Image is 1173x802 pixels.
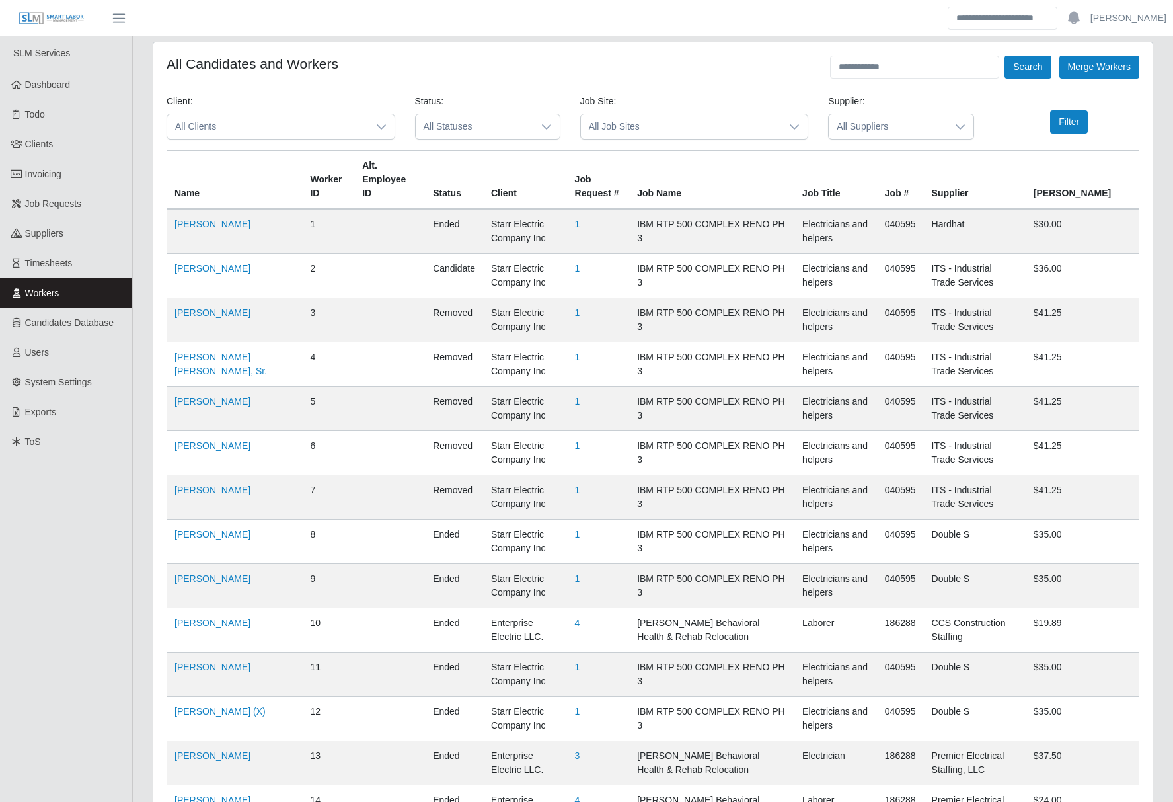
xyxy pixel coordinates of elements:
[877,151,924,210] th: Job #
[829,114,946,139] span: All Suppliers
[425,520,483,564] td: ended
[794,254,877,298] td: Electricians and helpers
[1050,110,1088,134] button: Filter
[174,529,250,540] a: [PERSON_NAME]
[302,431,354,475] td: 6
[416,114,533,139] span: All Statuses
[575,396,580,407] a: 1
[1026,431,1139,475] td: $41.25
[924,342,1026,387] td: ITS - Industrial Trade Services
[174,750,250,761] a: [PERSON_NAME]
[483,520,567,564] td: Starr Electric Company Inc
[794,520,877,564] td: Electricians and helpers
[25,377,92,387] span: System Settings
[1026,697,1139,741] td: $35.00
[924,475,1026,520] td: ITS - Industrial Trade Services
[354,151,425,210] th: Alt. Employee ID
[425,653,483,697] td: ended
[575,485,580,495] a: 1
[629,342,794,387] td: IBM RTP 500 COMPLEX RENO PH 3
[924,209,1026,254] td: Hardhat
[794,475,877,520] td: Electricians and helpers
[794,697,877,741] td: Electricians and helpers
[575,263,580,274] a: 1
[924,387,1026,431] td: ITS - Industrial Trade Services
[567,151,630,210] th: Job Request #
[302,298,354,342] td: 3
[575,352,580,362] a: 1
[483,653,567,697] td: Starr Electric Company Inc
[302,254,354,298] td: 2
[302,387,354,431] td: 5
[1090,11,1166,25] a: [PERSON_NAME]
[425,608,483,653] td: ended
[877,475,924,520] td: 040595
[167,151,302,210] th: Name
[629,564,794,608] td: IBM RTP 500 COMPLEX RENO PH 3
[877,387,924,431] td: 040595
[575,573,580,584] a: 1
[924,564,1026,608] td: Double S
[877,520,924,564] td: 040595
[25,109,45,120] span: Todo
[302,741,354,785] td: 13
[877,608,924,653] td: 186288
[924,298,1026,342] td: ITS - Industrial Trade Services
[794,564,877,608] td: Electricians and helpers
[483,254,567,298] td: Starr Electric Company Inc
[483,564,567,608] td: Starr Electric Company Inc
[924,741,1026,785] td: Premier Electrical Staffing, LLC
[877,342,924,387] td: 040595
[794,298,877,342] td: Electricians and helpers
[167,114,368,139] span: All Clients
[629,254,794,298] td: IBM RTP 500 COMPLEX RENO PH 3
[575,307,580,318] a: 1
[1026,298,1139,342] td: $41.25
[302,209,354,254] td: 1
[302,151,354,210] th: Worker ID
[174,706,266,717] a: [PERSON_NAME] (X)
[25,139,54,149] span: Clients
[425,741,483,785] td: ended
[575,618,580,628] a: 4
[575,440,580,451] a: 1
[25,169,61,179] span: Invoicing
[174,263,250,274] a: [PERSON_NAME]
[483,298,567,342] td: Starr Electric Company Inc
[483,475,567,520] td: Starr Electric Company Inc
[629,298,794,342] td: IBM RTP 500 COMPLEX RENO PH 3
[174,396,250,407] a: [PERSON_NAME]
[1026,209,1139,254] td: $30.00
[483,209,567,254] td: Starr Electric Company Inc
[1026,564,1139,608] td: $35.00
[1026,254,1139,298] td: $36.00
[794,209,877,254] td: Electricians and helpers
[924,697,1026,741] td: Double S
[483,151,567,210] th: Client
[575,529,580,540] a: 1
[25,317,114,328] span: Candidates Database
[877,564,924,608] td: 040595
[877,697,924,741] td: 040595
[425,475,483,520] td: removed
[877,741,924,785] td: 186288
[25,228,63,239] span: Suppliers
[483,741,567,785] td: Enterprise Electric LLC.
[1059,56,1139,79] button: Merge Workers
[302,697,354,741] td: 12
[174,618,250,628] a: [PERSON_NAME]
[1026,741,1139,785] td: $37.50
[425,254,483,298] td: candidate
[828,95,864,108] label: Supplier:
[174,307,250,318] a: [PERSON_NAME]
[629,151,794,210] th: Job Name
[629,608,794,653] td: [PERSON_NAME] Behavioral Health & Rehab Relocation
[167,56,338,72] h4: All Candidates and Workers
[580,95,616,108] label: Job Site:
[174,573,250,584] a: [PERSON_NAME]
[948,7,1057,30] input: Search
[924,520,1026,564] td: Double S
[924,608,1026,653] td: CCS Construction Staffing
[794,741,877,785] td: Electrician
[629,387,794,431] td: IBM RTP 500 COMPLEX RENO PH 3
